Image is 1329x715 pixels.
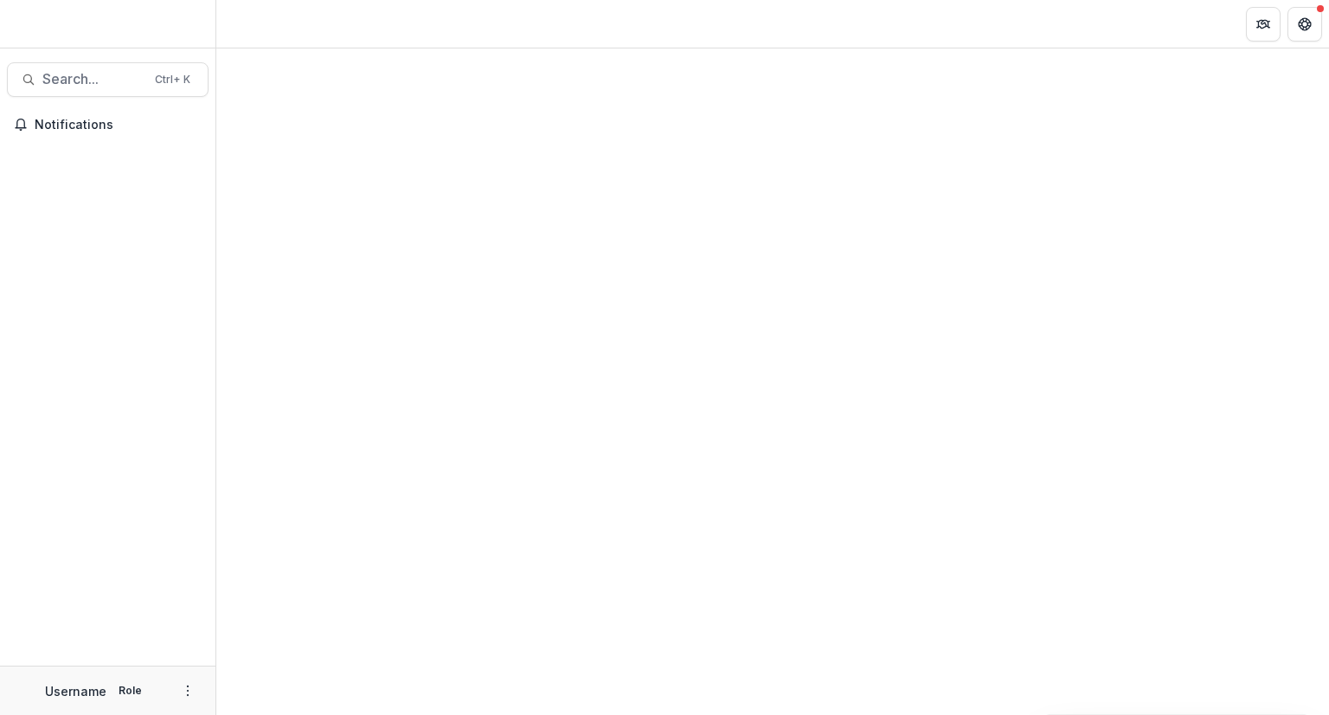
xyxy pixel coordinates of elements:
p: Role [113,683,147,699]
button: Partners [1246,7,1281,42]
button: Notifications [7,111,209,138]
button: Search... [7,62,209,97]
button: Get Help [1287,7,1322,42]
span: Notifications [35,118,202,132]
p: Username [45,682,106,700]
button: More [177,680,198,701]
span: Search... [42,71,144,87]
div: Ctrl + K [151,70,194,89]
